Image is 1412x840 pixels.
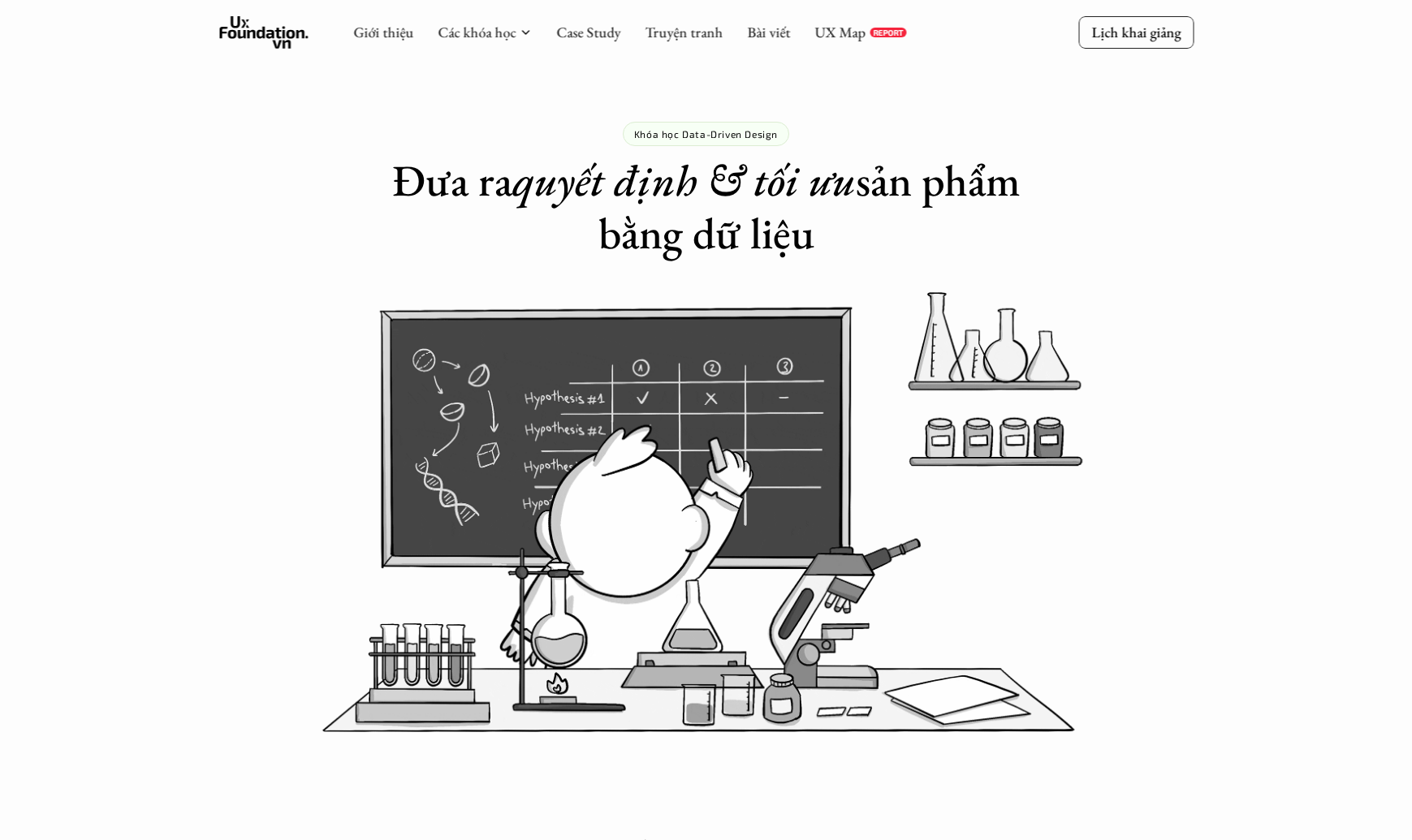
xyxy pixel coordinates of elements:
[556,23,620,41] a: Case Study
[747,23,790,41] a: Bài viết
[438,23,516,41] a: Các khóa học
[873,28,903,37] p: REPORT
[1078,16,1194,48] a: Lịch khai giảng
[870,28,906,37] a: REPORT
[814,23,866,41] a: UX Map
[382,154,1031,260] h1: Đưa ra sản phẩm bằng dữ liệu
[1091,23,1181,41] p: Lịch khai giảng
[645,23,723,41] a: Truyện tranh
[512,152,856,209] em: quyết định & tối ưu
[353,23,413,41] a: Giới thiệu
[634,128,778,140] p: Khóa học Data-Driven Design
